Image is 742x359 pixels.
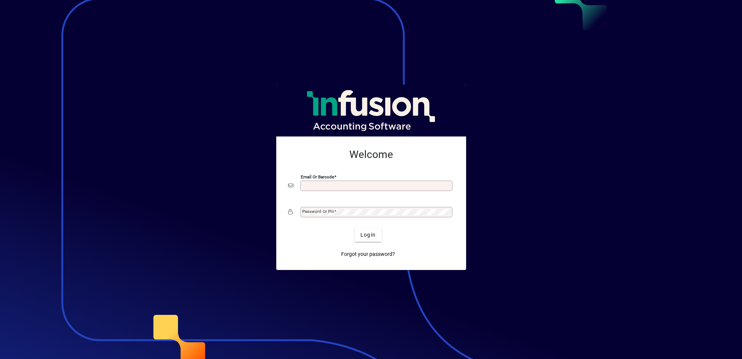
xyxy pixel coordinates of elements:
[360,231,376,239] span: Login
[338,248,398,261] a: Forgot your password?
[354,228,382,242] button: Login
[302,209,334,214] mat-label: Password or Pin
[301,174,334,179] mat-label: Email or Barcode
[341,250,395,258] span: Forgot your password?
[288,148,454,161] h2: Welcome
